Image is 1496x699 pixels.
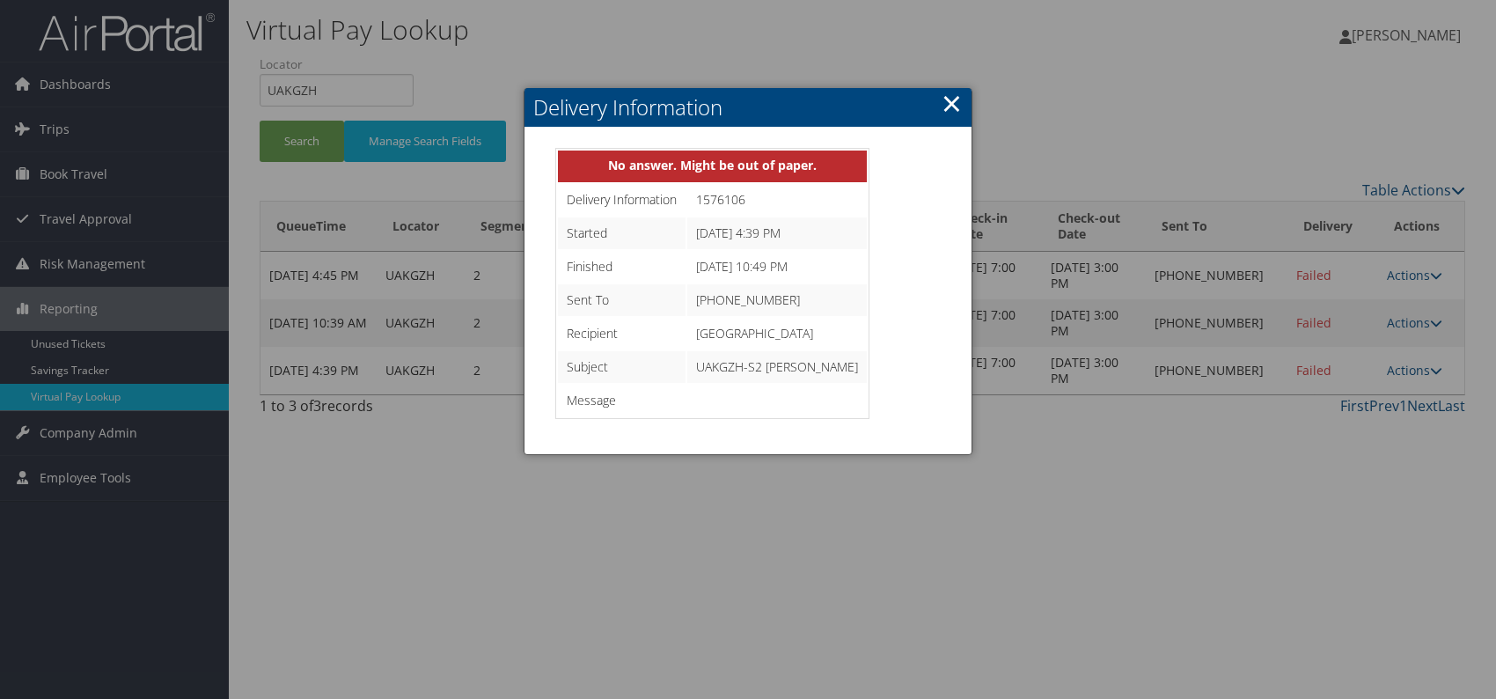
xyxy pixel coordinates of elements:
[558,184,686,216] td: Delivery Information
[687,251,867,283] td: [DATE] 10:49 PM
[687,217,867,249] td: [DATE] 4:39 PM
[558,351,686,383] td: Subject
[942,85,962,121] a: Close
[558,217,686,249] td: Started
[558,284,686,316] td: Sent To
[558,385,686,416] td: Message
[687,184,867,216] td: 1576106
[687,318,867,349] td: [GEOGRAPHIC_DATA]
[558,151,867,182] th: No answer. Might be out of paper.
[558,251,686,283] td: Finished
[687,284,867,316] td: [PHONE_NUMBER]
[687,351,867,383] td: UAKGZH-S2 [PERSON_NAME]
[524,88,972,127] h2: Delivery Information
[558,318,686,349] td: Recipient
